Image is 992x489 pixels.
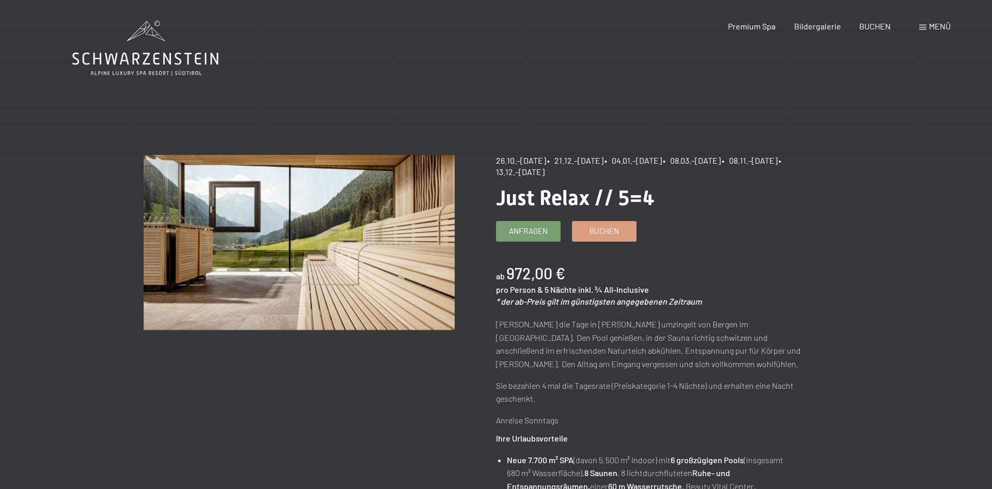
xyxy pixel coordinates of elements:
span: Anfragen [509,226,548,236]
span: 26.10.–[DATE] [496,155,546,165]
span: 5 Nächte [545,285,577,294]
a: Premium Spa [728,21,776,31]
span: • 21.12.–[DATE] [547,155,603,165]
strong: 6 großzügigen Pools [671,455,744,465]
p: Anreise Sonntags [496,414,808,427]
span: Menü [929,21,951,31]
span: • 04.01.–[DATE] [605,155,662,165]
a: Buchen [572,222,636,241]
strong: Neue 7.700 m² SPA [507,455,574,465]
span: • 08.03.–[DATE] [663,155,721,165]
img: Just Relax // 5=4 [144,155,455,330]
span: ab [496,271,505,281]
a: Anfragen [497,222,560,241]
p: Sie bezahlen 4 mal die Tagesrate (Preiskategorie 1-4 Nächte) und erhalten eine Nacht geschenkt. [496,379,808,405]
b: 972,00 € [506,264,565,282]
a: Bildergalerie [794,21,841,31]
span: Buchen [590,226,619,236]
span: Just Relax // 5=4 [496,186,655,210]
em: * der ab-Preis gilt im günstigsten angegebenen Zeitraum [496,296,702,306]
strong: 8 Saunen [584,468,617,478]
span: inkl. ¾ All-Inclusive [578,285,649,294]
a: BUCHEN [859,21,891,31]
span: pro Person & [496,285,543,294]
span: • 08.11.–[DATE] [722,155,778,165]
strong: Ihre Urlaubsvorteile [496,433,568,443]
p: [PERSON_NAME] die Tage in [PERSON_NAME] umzingelt von Bergen im [GEOGRAPHIC_DATA]. Den Pool genie... [496,318,808,370]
